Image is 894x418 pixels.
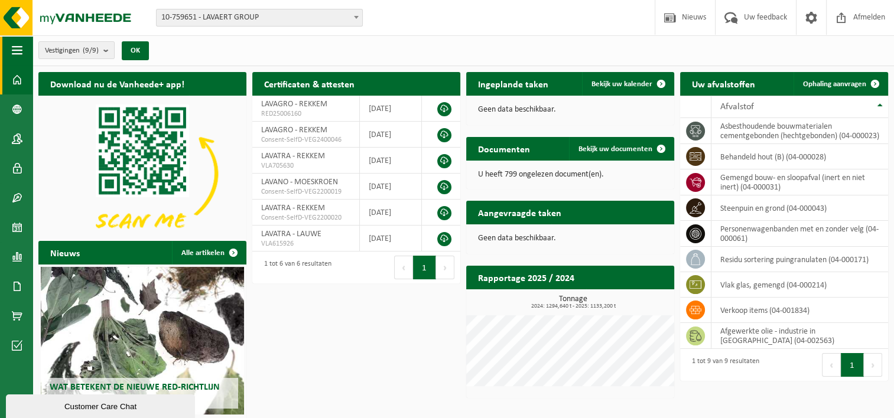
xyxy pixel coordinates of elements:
[360,226,422,252] td: [DATE]
[711,272,888,298] td: vlak glas, gemengd (04-000214)
[591,80,652,88] span: Bekijk uw kalender
[711,144,888,169] td: behandeld hout (B) (04-000028)
[38,241,92,264] h2: Nieuws
[686,352,759,378] div: 1 tot 9 van 9 resultaten
[261,239,350,249] span: VLA615926
[360,122,422,148] td: [DATE]
[261,109,350,119] span: RED25006160
[261,135,350,145] span: Consent-SelfD-VEG2400046
[466,137,542,160] h2: Documenten
[38,96,246,252] img: Download de VHEPlus App
[261,178,338,187] span: LAVANO - MOESKROEN
[360,200,422,226] td: [DATE]
[6,392,197,418] iframe: chat widget
[466,72,560,95] h2: Ingeplande taken
[466,266,586,289] h2: Rapportage 2025 / 2024
[478,171,662,179] p: U heeft 799 ongelezen document(en).
[711,169,888,195] td: gemengd bouw- en sloopafval (inert en niet inert) (04-000031)
[472,303,674,309] span: 2024: 1294,640 t - 2025: 1133,200 t
[711,221,888,247] td: personenwagenbanden met en zonder velg (04-000061)
[582,72,673,96] a: Bekijk uw kalender
[711,195,888,221] td: steenpuin en grond (04-000043)
[360,174,422,200] td: [DATE]
[172,241,245,264] a: Alle artikelen
[413,256,436,279] button: 1
[261,213,350,223] span: Consent-SelfD-VEG2200020
[478,106,662,114] p: Geen data beschikbaar.
[822,353,841,377] button: Previous
[50,383,220,403] span: Wat betekent de nieuwe RED-richtlijn voor u als klant?
[466,201,573,224] h2: Aangevraagde taken
[864,353,882,377] button: Next
[156,9,363,27] span: 10-759651 - LAVAERT GROUP
[711,247,888,272] td: residu sortering puingranulaten (04-000171)
[803,80,866,88] span: Ophaling aanvragen
[252,72,366,95] h2: Certificaten & attesten
[261,161,350,171] span: VLA705630
[261,204,325,213] span: LAVATRA - REKKEM
[478,234,662,243] p: Geen data beschikbaar.
[38,41,115,59] button: Vestigingen(9/9)
[436,256,454,279] button: Next
[720,102,754,112] span: Afvalstof
[261,152,325,161] span: LAVATRA - REKKEM
[680,72,767,95] h2: Uw afvalstoffen
[122,41,149,60] button: OK
[711,118,888,144] td: asbesthoudende bouwmaterialen cementgebonden (hechtgebonden) (04-000023)
[841,353,864,377] button: 1
[261,126,327,135] span: LAVAGRO - REKKEM
[794,72,887,96] a: Ophaling aanvragen
[360,96,422,122] td: [DATE]
[83,47,99,54] count: (9/9)
[38,72,196,95] h2: Download nu de Vanheede+ app!
[41,267,245,414] a: Wat betekent de nieuwe RED-richtlijn voor u als klant?
[261,100,327,109] span: LAVAGRO - REKKEM
[261,230,321,239] span: LAVATRA - LAUWE
[711,298,888,323] td: verkoop items (04-001834)
[711,323,888,349] td: afgewerkte olie - industrie in [GEOGRAPHIC_DATA] (04-002563)
[472,295,674,309] h3: Tonnage
[360,148,422,174] td: [DATE]
[261,187,350,197] span: Consent-SelfD-VEG2200019
[258,254,331,280] div: 1 tot 6 van 6 resultaten
[569,137,673,161] a: Bekijk uw documenten
[45,42,99,60] span: Vestigingen
[586,289,673,312] a: Bekijk rapportage
[394,256,413,279] button: Previous
[578,145,652,153] span: Bekijk uw documenten
[157,9,362,26] span: 10-759651 - LAVAERT GROUP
